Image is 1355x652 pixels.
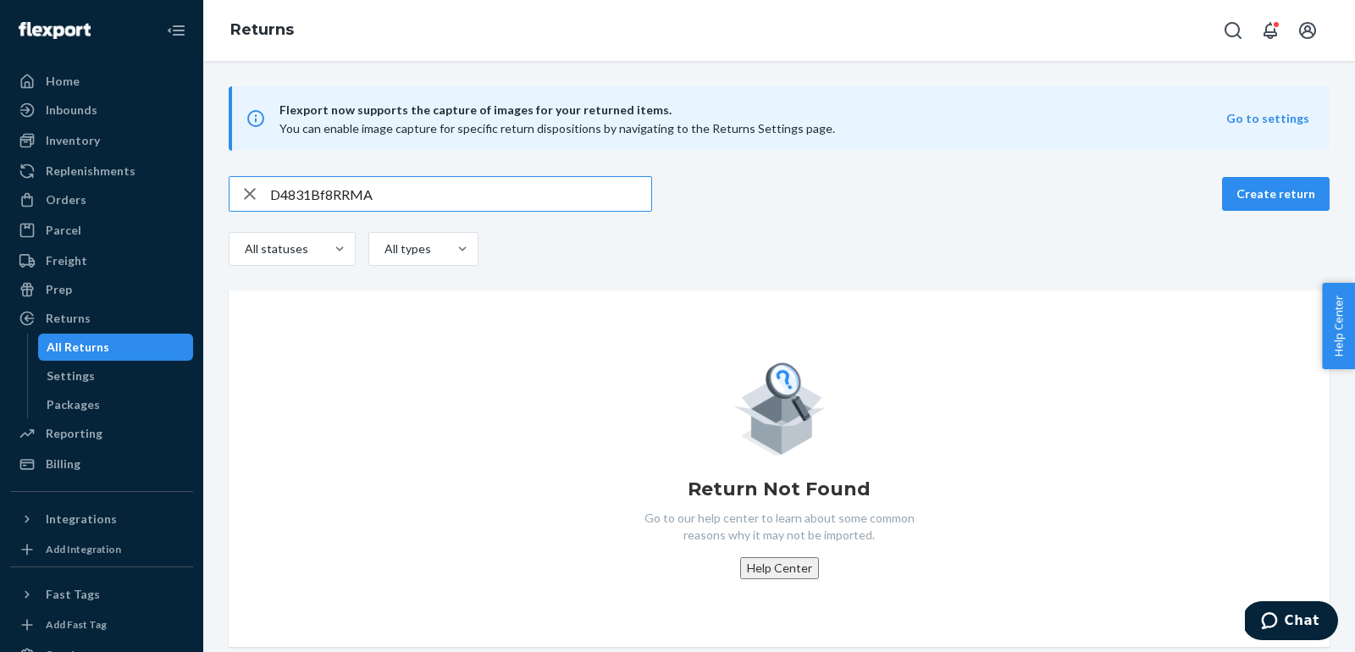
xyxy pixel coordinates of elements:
div: Fast Tags [46,586,100,603]
span: You can enable image capture for specific return dispositions by navigating to the Returns Settin... [279,121,835,135]
button: Close Navigation [159,14,193,47]
button: Open account menu [1291,14,1325,47]
div: All Returns [47,339,109,356]
div: Billing [46,456,80,472]
div: All types [384,240,429,257]
button: Go to settings [1226,110,1309,127]
button: Integrations [10,506,193,533]
div: Inventory [46,132,100,149]
div: Prep [46,281,72,298]
a: Add Integration [10,539,193,560]
div: Add Fast Tag [46,617,107,632]
button: Create return [1222,177,1330,211]
input: Search returns by rma, id, tracking number [270,177,651,211]
div: Inbounds [46,102,97,119]
img: Empty list [733,358,826,456]
a: Inventory [10,127,193,154]
a: Returns [10,305,193,332]
div: Replenishments [46,163,135,180]
button: Help Center [1322,283,1355,369]
p: Go to our help center to learn about some common reasons why it may not be imported. [631,510,927,544]
button: Open notifications [1253,14,1287,47]
div: Packages [47,396,100,413]
ol: breadcrumbs [217,6,307,55]
div: Orders [46,191,86,208]
a: Settings [38,362,194,390]
a: All Returns [38,334,194,361]
div: Reporting [46,425,102,442]
button: Fast Tags [10,581,193,608]
a: Orders [10,186,193,213]
img: Flexport logo [19,22,91,39]
span: Flexport now supports the capture of images for your returned items. [279,100,1226,120]
div: Home [46,73,80,90]
div: Settings [47,367,95,384]
a: Add Fast Tag [10,615,193,635]
a: Returns [230,20,294,39]
div: Parcel [46,222,81,239]
a: Freight [10,247,193,274]
button: Help Center [740,557,819,579]
div: Freight [46,252,87,269]
a: Inbounds [10,97,193,124]
div: Returns [46,310,91,327]
a: Parcel [10,217,193,244]
a: Home [10,68,193,95]
h1: Return Not Found [688,476,871,503]
div: Add Integration [46,542,121,556]
a: Billing [10,450,193,478]
a: Reporting [10,420,193,447]
button: Open Search Box [1216,14,1250,47]
a: Replenishments [10,157,193,185]
iframe: Opens a widget where you can chat to one of our agents [1245,601,1338,644]
div: Integrations [46,511,117,528]
div: All statuses [245,240,306,257]
a: Prep [10,276,193,303]
a: Packages [38,391,194,418]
